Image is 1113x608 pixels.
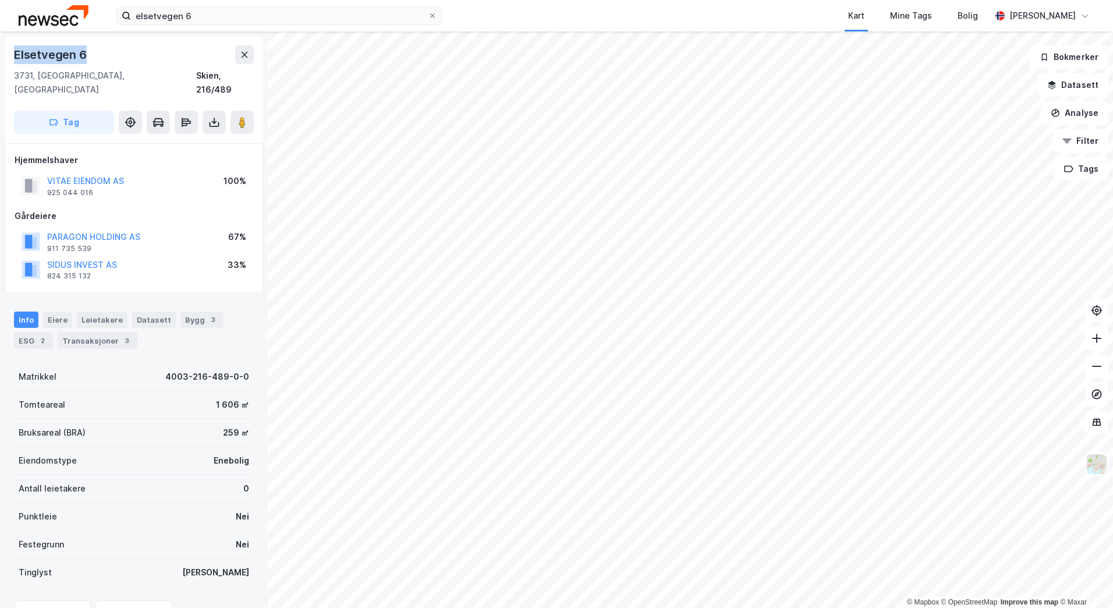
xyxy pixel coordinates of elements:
[228,230,246,244] div: 67%
[15,153,253,167] div: Hjemmelshaver
[19,5,88,26] img: newsec-logo.f6e21ccffca1b3a03d2d.png
[19,370,56,384] div: Matrikkel
[37,335,48,347] div: 2
[1086,453,1108,475] img: Z
[19,510,57,524] div: Punktleie
[19,454,77,468] div: Eiendomstype
[14,69,196,97] div: 3731, [GEOGRAPHIC_DATA], [GEOGRAPHIC_DATA]
[19,426,86,440] div: Bruksareal (BRA)
[214,454,249,468] div: Enebolig
[47,271,91,281] div: 824 315 132
[907,598,939,606] a: Mapbox
[848,9,864,23] div: Kart
[1001,598,1058,606] a: Improve this map
[121,335,133,347] div: 3
[14,111,114,134] button: Tag
[132,312,176,328] div: Datasett
[236,538,249,552] div: Nei
[1055,552,1113,608] div: Kontrollprogram for chat
[224,174,246,188] div: 100%
[236,510,249,524] div: Nei
[223,426,249,440] div: 259 ㎡
[77,312,127,328] div: Leietakere
[131,7,428,24] input: Søk på adresse, matrikkel, gårdeiere, leietakere eller personer
[47,188,93,197] div: 925 044 016
[1052,129,1108,153] button: Filter
[196,69,254,97] div: Skien, 216/489
[1009,9,1076,23] div: [PERSON_NAME]
[47,244,91,253] div: 911 735 539
[228,258,246,272] div: 33%
[15,209,253,223] div: Gårdeiere
[207,314,219,326] div: 3
[958,9,978,23] div: Bolig
[180,312,224,328] div: Bygg
[1037,73,1108,97] button: Datasett
[216,398,249,412] div: 1 606 ㎡
[165,370,249,384] div: 4003-216-489-0-0
[14,312,38,328] div: Info
[1055,552,1113,608] iframe: Chat Widget
[243,482,249,496] div: 0
[941,598,998,606] a: OpenStreetMap
[1041,101,1108,125] button: Analyse
[19,565,52,579] div: Tinglyst
[1030,45,1108,69] button: Bokmerker
[14,333,53,349] div: ESG
[19,538,64,552] div: Festegrunn
[890,9,932,23] div: Mine Tags
[14,45,89,64] div: Elsetvegen 6
[58,333,137,349] div: Transaksjoner
[43,312,72,328] div: Eiere
[19,482,86,496] div: Antall leietakere
[182,565,249,579] div: [PERSON_NAME]
[1054,157,1108,181] button: Tags
[19,398,65,412] div: Tomteareal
